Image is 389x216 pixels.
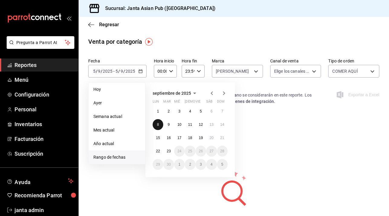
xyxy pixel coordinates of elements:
abbr: miércoles [174,100,180,106]
button: 30 de septiembre de 2025 [163,159,174,170]
span: Configuración [15,91,73,99]
button: 2 de octubre de 2025 [185,159,195,170]
input: ---- [102,69,113,74]
button: 14 de septiembre de 2025 [217,119,228,130]
label: Marca [212,59,263,63]
span: Menú [15,76,73,84]
span: Semana actual [93,113,140,120]
abbr: 13 de septiembre de 2025 [209,122,213,127]
abbr: 23 de septiembre de 2025 [167,149,170,153]
button: 22 de septiembre de 2025 [153,146,163,157]
span: septiembre de 2025 [153,91,191,96]
span: Elige los canales de venta [274,68,310,74]
abbr: 7 de septiembre de 2025 [221,109,223,113]
abbr: 2 de septiembre de 2025 [168,109,170,113]
span: / [123,69,125,74]
button: 28 de septiembre de 2025 [217,146,228,157]
label: Hora fin [182,59,205,63]
div: Venta por categoría [88,37,142,46]
input: -- [115,69,118,74]
button: 13 de septiembre de 2025 [206,119,217,130]
button: 6 de septiembre de 2025 [206,106,217,117]
abbr: 17 de septiembre de 2025 [177,136,181,140]
button: 4 de octubre de 2025 [206,159,217,170]
span: [PERSON_NAME] [216,68,249,74]
abbr: domingo [217,100,225,106]
abbr: 4 de octubre de 2025 [210,162,212,167]
abbr: 6 de septiembre de 2025 [210,109,212,113]
span: - [113,69,115,74]
button: 29 de septiembre de 2025 [153,159,163,170]
button: 7 de septiembre de 2025 [217,106,228,117]
abbr: 28 de septiembre de 2025 [220,149,224,153]
button: 3 de octubre de 2025 [196,159,206,170]
button: Regresar [88,22,119,27]
abbr: 3 de octubre de 2025 [200,162,202,167]
button: 1 de septiembre de 2025 [153,106,163,117]
button: 9 de septiembre de 2025 [163,119,174,130]
button: 5 de septiembre de 2025 [196,106,206,117]
button: 23 de septiembre de 2025 [163,146,174,157]
label: Hora inicio [154,59,177,63]
span: / [96,69,98,74]
abbr: 26 de septiembre de 2025 [199,149,203,153]
button: 11 de septiembre de 2025 [185,119,195,130]
label: Fecha [88,59,147,63]
span: Ayuda [15,177,66,185]
span: Rango de fechas [93,154,140,160]
button: 12 de septiembre de 2025 [196,119,206,130]
button: 10 de septiembre de 2025 [174,119,185,130]
span: janta admin [15,206,73,214]
button: 26 de septiembre de 2025 [196,146,206,157]
strong: Órdenes de integración. [228,99,275,104]
abbr: 2 de octubre de 2025 [189,162,191,167]
button: 21 de septiembre de 2025 [217,132,228,143]
span: COMER AQUÍ [332,68,358,74]
button: 19 de septiembre de 2025 [196,132,206,143]
abbr: 18 de septiembre de 2025 [188,136,192,140]
abbr: 11 de septiembre de 2025 [188,122,192,127]
button: 20 de septiembre de 2025 [206,132,217,143]
label: Tipo de orden [328,59,379,63]
button: 25 de septiembre de 2025 [185,146,195,157]
button: Pregunta a Parrot AI [7,36,74,49]
span: Recomienda Parrot [15,191,73,199]
span: / [101,69,102,74]
abbr: 14 de septiembre de 2025 [220,122,224,127]
input: -- [120,69,123,74]
abbr: 3 de septiembre de 2025 [178,109,180,113]
abbr: 1 de septiembre de 2025 [157,109,159,113]
abbr: 30 de septiembre de 2025 [167,162,170,167]
input: -- [98,69,101,74]
button: 15 de septiembre de 2025 [153,132,163,143]
h3: Sucursal: Janta Asian Pub ([GEOGRAPHIC_DATA]) [100,5,216,12]
abbr: jueves [185,100,220,106]
button: septiembre de 2025 [153,90,198,97]
button: 17 de septiembre de 2025 [174,132,185,143]
abbr: 21 de septiembre de 2025 [220,136,224,140]
button: 4 de septiembre de 2025 [185,106,195,117]
button: 16 de septiembre de 2025 [163,132,174,143]
abbr: 8 de septiembre de 2025 [157,122,159,127]
button: 5 de octubre de 2025 [217,159,228,170]
button: 8 de septiembre de 2025 [153,119,163,130]
span: Inventarios [15,120,73,128]
span: Hoy [93,86,140,93]
abbr: lunes [153,100,159,106]
abbr: 12 de septiembre de 2025 [199,122,203,127]
abbr: 15 de septiembre de 2025 [156,136,160,140]
span: Regresar [99,22,119,27]
span: Mes actual [93,127,140,133]
span: Suscripción [15,150,73,158]
abbr: 5 de septiembre de 2025 [200,109,202,113]
button: 24 de septiembre de 2025 [174,146,185,157]
span: Personal [15,105,73,113]
abbr: 29 de septiembre de 2025 [156,162,160,167]
button: 2 de septiembre de 2025 [163,106,174,117]
abbr: 20 de septiembre de 2025 [209,136,213,140]
abbr: 4 de septiembre de 2025 [189,109,191,113]
span: Pregunta a Parrot AI [16,40,65,46]
button: open_drawer_menu [66,16,71,21]
button: 3 de septiembre de 2025 [174,106,185,117]
span: Año actual [93,141,140,147]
